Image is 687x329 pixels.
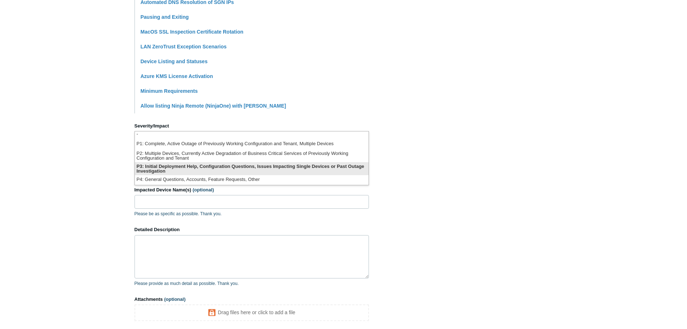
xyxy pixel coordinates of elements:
[141,88,198,94] a: Minimum Requirements
[193,187,214,192] span: (optional)
[135,280,369,287] p: Please provide as much detail as possible. Thank you.
[135,139,369,149] li: P1: Complete, Active Outage of Previously Working Configuration and Tenant, Multiple Devices
[135,296,369,303] label: Attachments
[141,73,213,79] a: Azure KMS License Activation
[141,44,227,49] a: LAN ZeroTrust Exception Scenarios
[135,130,369,139] li: -
[135,149,369,162] li: P2: Multiple Devices, Currently Active Degradation of Business Critical Services of Previously Wo...
[141,14,189,20] a: Pausing and Exiting
[135,186,369,194] label: Impacted Device Name(s)
[141,59,208,64] a: Device Listing and Statuses
[141,103,286,109] a: Allow listing Ninja Remote (NinjaOne) with [PERSON_NAME]
[135,226,369,233] label: Detailed Description
[135,175,369,185] li: P4: General Questions, Accounts, Feature Requests, Other
[135,211,369,217] p: Please be as specific as possible. Thank you.
[164,296,185,302] span: (optional)
[135,162,369,175] li: P3: Initial Deployment Help, Configuration Questions, Issues Impacting Single Devices or Past Out...
[141,29,243,35] a: MacOS SSL Inspection Certificate Rotation
[135,122,369,130] label: Severity/Impact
